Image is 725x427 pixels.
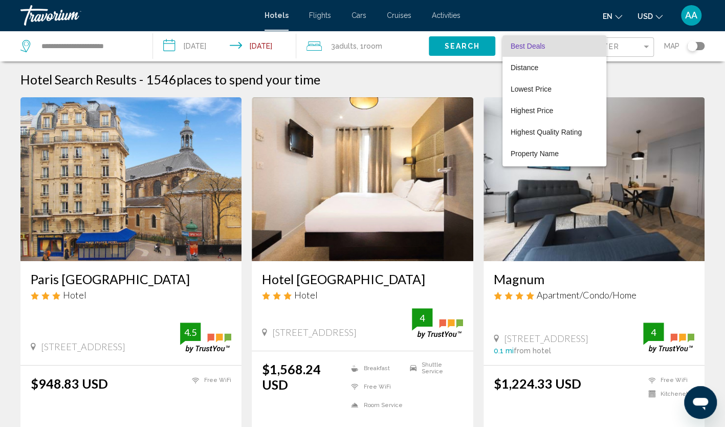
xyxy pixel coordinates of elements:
span: Highest Quality Rating [511,128,582,136]
span: Highest Price [511,106,553,115]
div: Sort by [502,35,606,166]
span: Best Deals [511,42,545,50]
span: Lowest Price [511,85,552,93]
span: Distance [511,63,538,72]
iframe: Кнопка запуска окна обмена сообщениями [684,386,717,419]
span: Property Name [511,150,559,158]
